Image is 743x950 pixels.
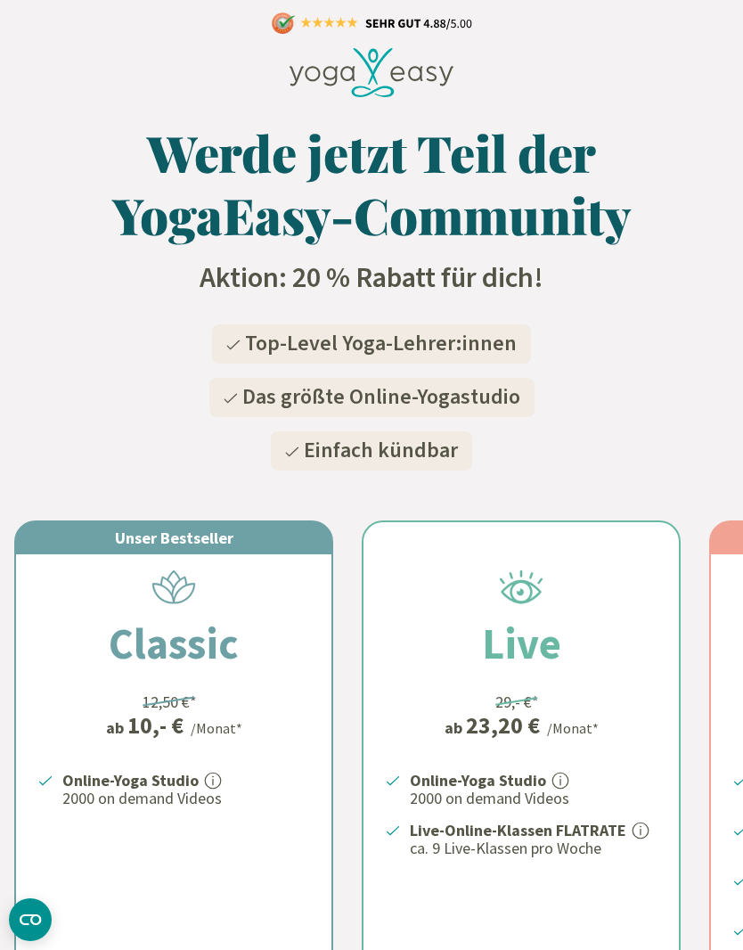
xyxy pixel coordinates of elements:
[410,788,657,809] p: 2000 on demand Videos
[72,121,671,246] h1: Werde jetzt Teil der YogaEasy-Community
[410,838,657,859] p: ca. 9 Live-Klassen pro Woche
[410,770,546,790] strong: Online-Yoga Studio
[106,716,127,740] span: ab
[245,328,517,359] span: Top-Level Yoga-Lehrer:innen
[445,716,466,740] span: ab
[304,435,458,466] span: Einfach kündbar
[495,690,539,714] div: 29,- €*
[115,528,233,548] span: Unser Bestseller
[410,820,626,840] strong: Live-Online-Klassen FLATRATE
[242,381,520,413] span: Das größte Online-Yogastudio
[9,898,52,941] button: CMP-Widget öffnen
[66,611,282,676] h2: Classic
[466,714,540,737] div: 23,20 €
[191,717,242,739] div: /Monat*
[143,690,197,714] div: 12,50 €*
[439,611,604,676] h2: Live
[62,788,310,809] p: 2000 on demand Videos
[547,717,599,739] div: /Monat*
[62,770,199,790] strong: Online-Yoga Studio
[127,714,184,737] div: 10,- €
